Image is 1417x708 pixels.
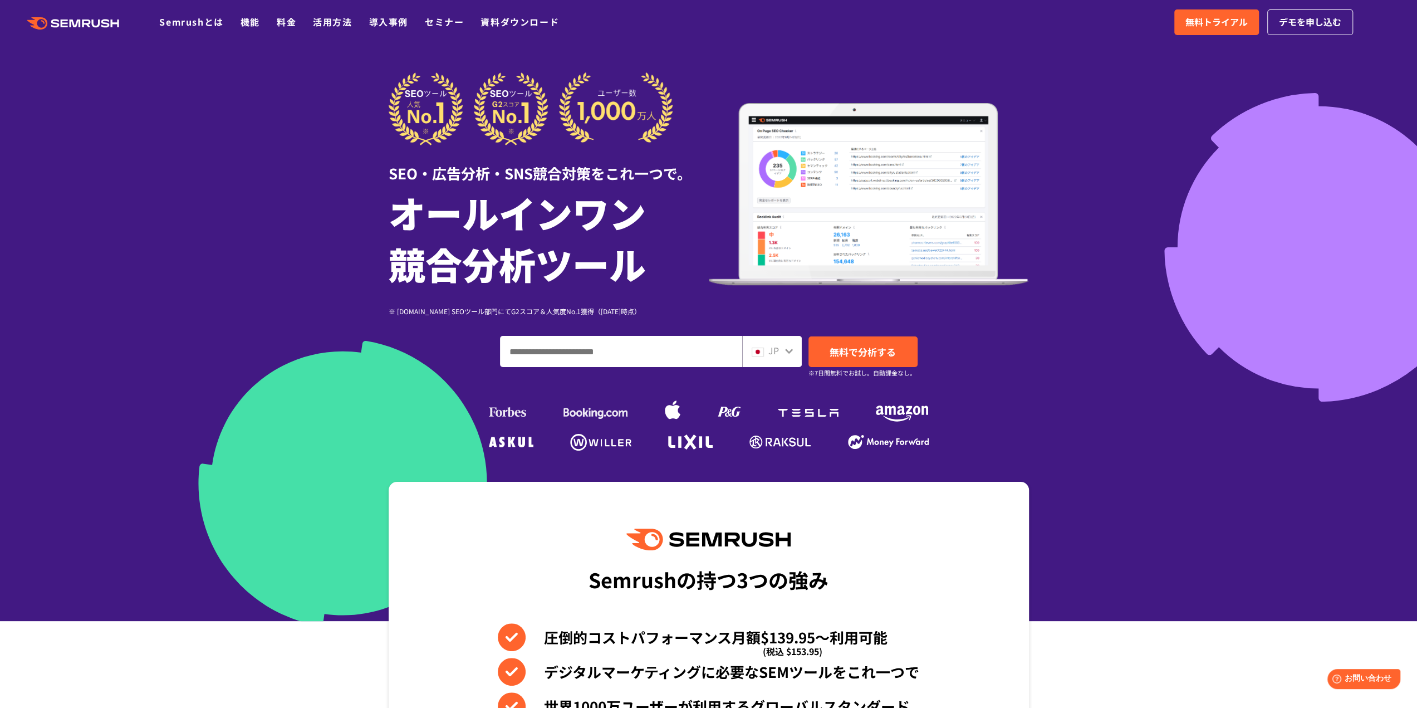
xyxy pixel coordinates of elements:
[425,15,464,28] a: セミナー
[626,529,790,550] img: Semrush
[159,15,223,28] a: Semrushとは
[389,187,709,289] h1: オールインワン 競合分析ツール
[768,344,779,357] span: JP
[498,658,919,686] li: デジタルマーケティングに必要なSEMツールをこれ一つで
[589,559,828,600] div: Semrushの持つ3つの強み
[808,336,918,367] a: 無料で分析する
[369,15,408,28] a: 導入事例
[1279,15,1341,30] span: デモを申し込む
[1318,665,1405,696] iframe: Help widget launcher
[830,345,896,359] span: 無料で分析する
[480,15,559,28] a: 資料ダウンロード
[501,336,742,367] input: ドメイン、キーワードまたはURLを入力してください
[241,15,260,28] a: 機能
[498,623,919,651] li: 圧倒的コストパフォーマンス月額$139.95〜利用可能
[763,637,822,665] span: (税込 $153.95)
[389,145,709,184] div: SEO・広告分析・SNS競合対策をこれ一つで。
[808,368,916,378] small: ※7日間無料でお試し。自動課金なし。
[1185,15,1248,30] span: 無料トライアル
[389,306,709,316] div: ※ [DOMAIN_NAME] SEOツール部門にてG2スコア＆人気度No.1獲得（[DATE]時点）
[313,15,352,28] a: 活用方法
[1267,9,1353,35] a: デモを申し込む
[277,15,296,28] a: 料金
[1174,9,1259,35] a: 無料トライアル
